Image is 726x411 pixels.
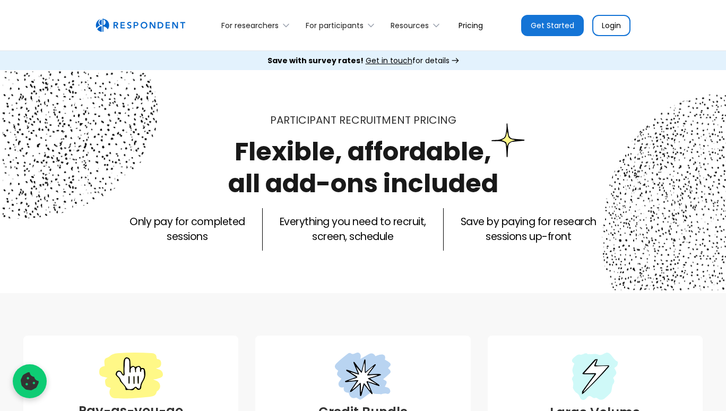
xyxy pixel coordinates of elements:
div: For participants [306,20,364,31]
span: Get in touch [366,55,412,66]
a: home [96,19,185,32]
div: for details [267,55,450,66]
div: Resources [385,13,450,38]
div: For researchers [215,13,300,38]
div: Resources [391,20,429,31]
p: Save by paying for research sessions up-front [461,215,597,244]
span: Participant recruitment [270,113,411,127]
div: For researchers [221,20,279,31]
a: Pricing [450,13,491,38]
h1: Flexible, affordable, all add-ons included [228,134,498,201]
div: For participants [300,13,385,38]
span: PRICING [413,113,456,127]
strong: Save with survey rates! [267,55,364,66]
a: Get Started [521,15,584,36]
img: Untitled UI logotext [96,19,185,32]
p: Only pay for completed sessions [129,215,245,244]
a: Login [592,15,630,36]
p: Everything you need to recruit, screen, schedule [280,215,426,244]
